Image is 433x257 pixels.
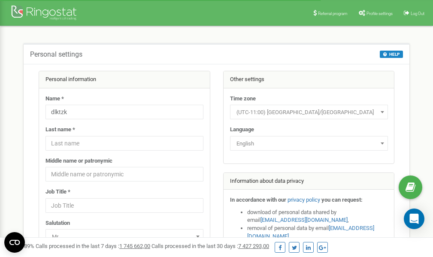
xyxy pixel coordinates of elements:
[233,106,385,118] span: (UTC-11:00) Pacific/Midway
[45,219,70,227] label: Salutation
[288,197,320,203] a: privacy policy
[233,138,385,150] span: English
[230,126,254,134] label: Language
[230,105,388,119] span: (UTC-11:00) Pacific/Midway
[36,243,150,249] span: Calls processed in the last 7 days :
[404,209,424,229] div: Open Intercom Messenger
[230,136,388,151] span: English
[247,209,388,224] li: download of personal data shared by email ,
[380,51,403,58] button: HELP
[224,71,394,88] div: Other settings
[366,11,393,16] span: Profile settings
[45,188,70,196] label: Job Title *
[224,173,394,190] div: Information about data privacy
[45,198,203,213] input: Job Title
[48,231,200,243] span: Mr.
[45,105,203,119] input: Name
[247,224,388,240] li: removal of personal data by email ,
[318,11,348,16] span: Referral program
[119,243,150,249] u: 1 745 662,00
[45,136,203,151] input: Last name
[45,95,64,103] label: Name *
[151,243,269,249] span: Calls processed in the last 30 days :
[411,11,424,16] span: Log Out
[45,229,203,244] span: Mr.
[30,51,82,58] h5: Personal settings
[321,197,363,203] strong: you can request:
[45,167,203,181] input: Middle name or patronymic
[4,232,25,253] button: Open CMP widget
[238,243,269,249] u: 7 427 293,00
[230,197,286,203] strong: In accordance with our
[45,126,75,134] label: Last name *
[230,95,256,103] label: Time zone
[39,71,210,88] div: Personal information
[45,157,112,165] label: Middle name or patronymic
[260,217,348,223] a: [EMAIL_ADDRESS][DOMAIN_NAME]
